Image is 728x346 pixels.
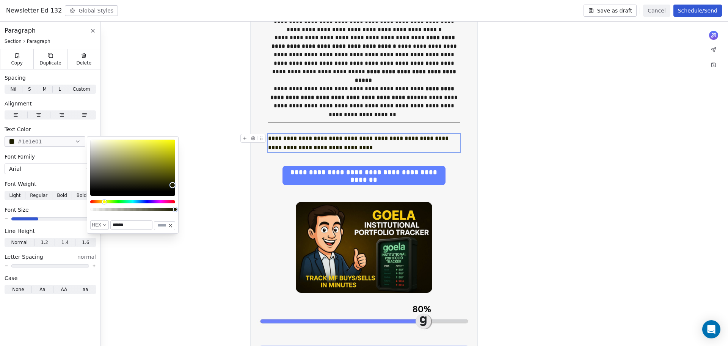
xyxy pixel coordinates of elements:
[5,227,35,235] span: Line Height
[90,208,175,211] div: Alpha
[5,136,85,147] button: #1e1e01
[77,60,92,66] span: Delete
[584,5,637,17] button: Save as draft
[61,239,69,246] span: 1.4
[61,286,67,293] span: AA
[77,192,91,199] span: Bolder
[643,5,670,17] button: Cancel
[82,239,89,246] span: 1.6
[5,253,43,261] span: Letter Spacing
[5,206,29,214] span: Font Size
[57,192,67,199] span: Bold
[6,6,62,15] span: Newsletter Ed 132
[5,180,36,188] span: Font Weight
[90,220,109,230] button: HEX
[5,100,32,107] span: Alignment
[5,153,35,160] span: Font Family
[39,286,45,293] span: Aa
[11,239,27,246] span: Normal
[73,86,90,93] span: Custom
[5,274,17,282] span: Case
[12,286,24,293] span: None
[5,74,26,82] span: Spacing
[30,192,47,199] span: Regular
[702,320,720,338] div: Open Intercom Messenger
[17,138,42,146] span: #1e1e01
[5,26,36,35] span: Paragraph
[27,38,50,44] span: Paragraph
[90,200,175,203] div: Hue
[5,38,22,44] span: Section
[9,165,21,173] span: Arial
[9,192,20,199] span: Light
[43,86,47,93] span: M
[41,239,48,246] span: 1.2
[5,126,31,133] span: Text Color
[83,286,88,293] span: aa
[58,86,61,93] span: L
[77,253,96,261] span: normal
[10,86,16,93] span: Nil
[39,60,61,66] span: Duplicate
[65,5,118,16] button: Global Styles
[90,140,175,191] div: Color
[28,86,31,93] span: S
[673,5,722,17] button: Schedule/Send
[11,60,23,66] span: Copy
